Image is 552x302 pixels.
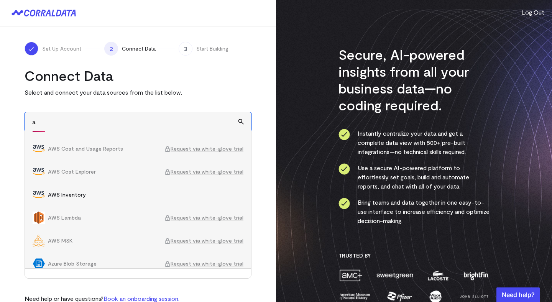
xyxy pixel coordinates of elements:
[179,42,192,56] span: 3
[164,238,171,244] img: ico-lock-cf4a91f8.svg
[164,146,171,152] img: ico-lock-cf4a91f8.svg
[338,129,350,140] img: ico-check-circle-4b19435c.svg
[48,214,164,222] span: AWS Lambda
[48,260,164,268] span: Azure Blob Storage
[164,168,243,176] span: Request via white-glove trial
[164,260,243,268] span: Request via white-glove trial
[338,163,490,191] li: Use a secure AI-powered platform to effortlessly set goals, build and automate reports, and chat ...
[25,112,251,131] input: Search and add other data sources
[33,212,45,224] img: AWS Lambda
[28,45,35,53] img: ico-check-white-5ff98cb1.svg
[196,45,228,53] span: Start Building
[103,295,179,302] a: Book an onboarding session.
[521,8,544,17] button: Log Out
[164,237,243,245] span: Request via white-glove trial
[33,235,45,247] img: AWS MSK
[338,46,490,113] h3: Secure, AI-powered insights from all your business data—no coding required.
[48,191,243,199] span: AWS Inventory
[164,169,171,175] img: ico-lock-cf4a91f8.svg
[42,45,81,53] span: Set Up Account
[48,168,164,176] span: AWS Cost Explorer
[164,261,171,267] img: ico-lock-cf4a91f8.svg
[462,269,490,282] img: brightfin-a251e171.png
[33,143,45,155] img: AWS Cost and Usage Reports
[338,269,363,282] img: amc-0b11a8f1.png
[338,163,350,175] img: ico-check-circle-4b19435c.svg
[427,269,449,282] img: lacoste-7a6b0538.png
[104,42,118,56] span: 2
[338,198,350,209] img: ico-check-circle-4b19435c.svg
[33,166,45,178] img: AWS Cost Explorer
[164,214,243,222] span: Request via white-glove trial
[25,88,251,97] p: Select and connect your data sources from the list below.
[338,198,490,225] li: Bring teams and data together in one easy-to-use interface to increase efficiency and optimize de...
[164,145,243,153] span: Request via white-glove trial
[33,258,45,270] img: Azure Blob Storage
[338,252,490,259] h3: Trusted By
[48,237,164,245] span: AWS MSK
[33,189,45,201] img: AWS Inventory
[25,67,251,84] h2: Connect Data
[338,129,490,156] li: Instantly centralize your data and get a complete data view with 500+ pre-built integrations—no t...
[164,215,171,221] img: ico-lock-cf4a91f8.svg
[122,45,156,53] span: Connect Data
[376,269,414,282] img: sweetgreen-1d1fb32c.png
[48,145,164,153] span: AWS Cost and Usage Reports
